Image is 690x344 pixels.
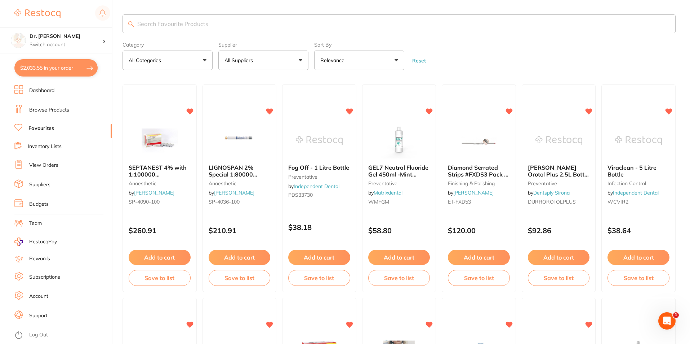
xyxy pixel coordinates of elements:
button: Add to cart [129,250,191,265]
button: Add to cart [209,250,271,265]
img: Diamond Serrated Strips #FXDS3 Pack of 10 [455,122,502,158]
a: Browse Products [29,106,69,114]
a: Independent Dental [613,190,659,196]
a: Dashboard [29,87,54,94]
button: Add to cart [288,250,350,265]
span: by [607,190,659,196]
span: DURROROTOLPLUS [528,199,576,205]
small: infection control [607,180,669,186]
b: Fog Off - 1 Litre Bottle [288,164,350,171]
a: [PERSON_NAME] [134,190,174,196]
button: $2,033.55 in your order [14,59,98,77]
span: 1 [673,312,679,318]
h4: Dr. Kim Carr [30,33,102,40]
button: All Suppliers [218,51,308,70]
span: Fog Off - 1 Litre Bottle [288,164,349,171]
a: Team [29,220,42,227]
button: Save to list [607,270,669,286]
a: Suppliers [29,181,50,188]
span: Viraclean - 5 Litre Bottle [607,164,656,178]
span: GEL7 Neutral Fluoride Gel 450ml -Mint Flavour [368,164,428,184]
p: $120.00 [448,226,510,235]
a: Rewards [29,255,50,262]
button: Add to cart [528,250,590,265]
button: Log Out [14,330,110,341]
a: Support [29,312,48,319]
button: Relevance [314,51,404,70]
a: Dentsply Sirona [533,190,570,196]
b: Diamond Serrated Strips #FXDS3 Pack of 10 [448,164,510,178]
a: Inventory Lists [28,143,62,150]
img: Dr. Kim Carr [11,33,26,48]
span: WMFGM [368,199,389,205]
label: Category [123,42,213,48]
small: finishing & polishing [448,180,510,186]
span: RestocqPay [29,238,57,245]
small: preventative [288,174,350,180]
a: Account [29,293,48,300]
p: Switch account [30,41,102,48]
img: SEPTANEST 4% with 1:100000 adrenalin 2.2ml 2xBox 50 GOLD [136,122,183,158]
img: GEL7 Neutral Fluoride Gel 450ml -Mint Flavour [375,122,422,158]
button: All Categories [123,51,213,70]
small: anaesthetic [129,180,191,186]
b: LIGNOSPAN 2% Special 1:80000 adrenalin 2.2ml 2xBox 50 [209,164,271,178]
img: Viraclean - 5 Litre Bottle [615,122,662,158]
iframe: Intercom live chat [658,312,676,330]
input: Search Favourite Products [123,14,676,33]
small: preventative [368,180,430,186]
span: [PERSON_NAME] Orotol Plus 2.5L Bottle – Daily Suction Cleaner [528,164,589,191]
button: Add to cart [607,250,669,265]
a: Matrixdental [374,190,402,196]
span: by [209,190,254,196]
img: Fog Off - 1 Litre Bottle [296,122,343,158]
p: $92.86 [528,226,590,235]
a: [PERSON_NAME] [453,190,494,196]
p: $260.91 [129,226,191,235]
a: [PERSON_NAME] [214,190,254,196]
span: SP-4090-100 [129,199,160,205]
button: Add to cart [448,250,510,265]
button: Save to list [368,270,430,286]
a: View Orders [29,162,58,169]
button: Save to list [209,270,271,286]
a: Log Out [29,331,48,339]
span: SEPTANEST 4% with 1:100000 [MEDICAL_DATA] 2.2ml 2xBox 50 GOLD [129,164,189,191]
button: Save to list [129,270,191,286]
span: by [448,190,494,196]
img: LIGNOSPAN 2% Special 1:80000 adrenalin 2.2ml 2xBox 50 [216,122,263,158]
a: Budgets [29,201,49,208]
span: by [129,190,174,196]
img: RestocqPay [14,238,23,246]
span: by [528,190,570,196]
label: Sort By [314,42,404,48]
span: PDS33730 [288,192,313,198]
a: Subscriptions [29,274,60,281]
img: Restocq Logo [14,9,61,18]
button: Save to list [288,270,350,286]
small: anaesthetic [209,180,271,186]
a: Independent Dental [294,183,339,190]
img: Durr Orotol Plus 2.5L Bottle – Daily Suction Cleaner [535,122,582,158]
p: $38.64 [607,226,669,235]
button: Save to list [448,270,510,286]
p: All Suppliers [224,57,256,64]
p: $38.18 [288,223,350,231]
span: by [368,190,402,196]
span: ET-FXD53 [448,199,471,205]
span: SP-4036-100 [209,199,240,205]
a: Restocq Logo [14,5,61,22]
button: Reset [410,57,428,64]
b: Viraclean - 5 Litre Bottle [607,164,669,178]
p: All Categories [129,57,164,64]
p: Relevance [320,57,347,64]
span: LIGNOSPAN 2% Special 1:80000 [MEDICAL_DATA] 2.2ml 2xBox 50 [209,164,258,191]
span: WCVIR2 [607,199,628,205]
button: Add to cart [368,250,430,265]
label: Supplier [218,42,308,48]
span: Diamond Serrated Strips #FXDS3 Pack of 10 [448,164,509,184]
p: $58.80 [368,226,430,235]
small: preventative [528,180,590,186]
a: Favourites [28,125,54,132]
span: by [288,183,339,190]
